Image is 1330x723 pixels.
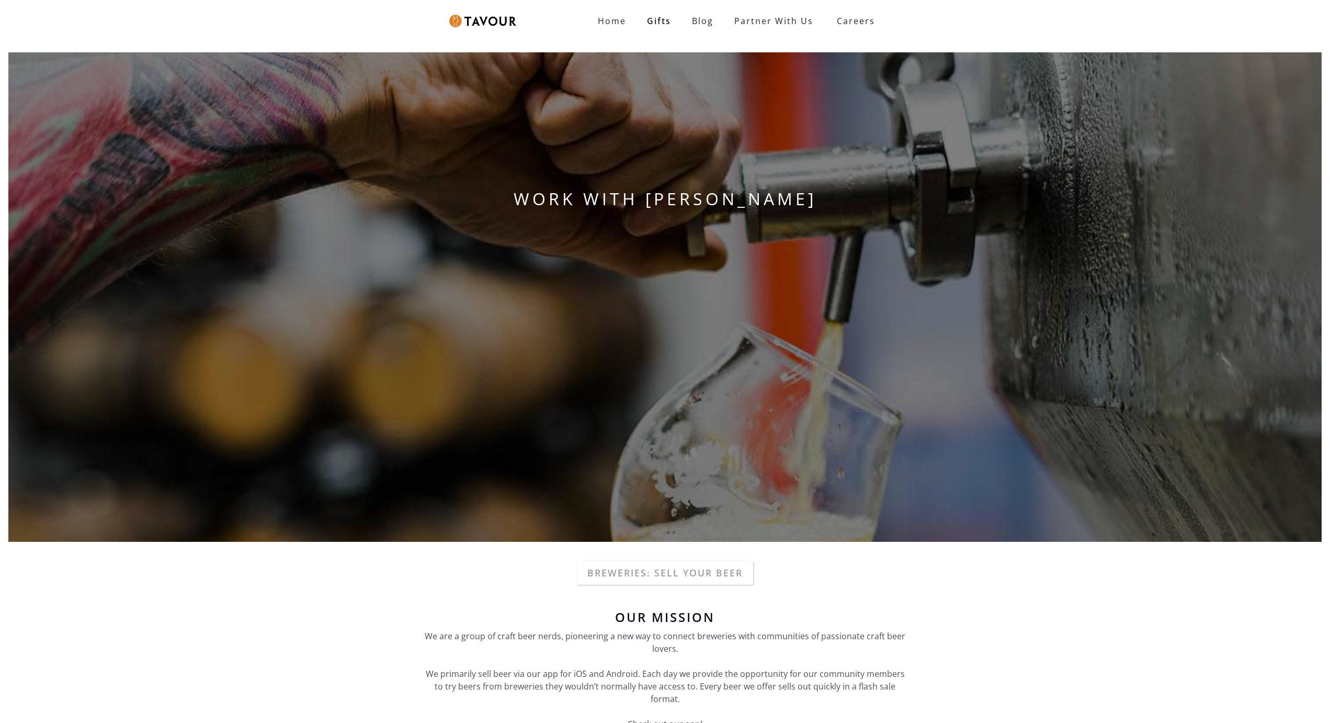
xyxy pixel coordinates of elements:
[598,15,626,27] strong: Home
[681,10,724,31] a: Blog
[419,611,911,624] h6: Our Mission
[577,561,753,585] a: Breweries: Sell your beer
[8,186,1322,212] h1: WORK WITH [PERSON_NAME]
[587,10,636,31] a: Home
[824,6,883,36] a: Careers
[724,10,824,31] a: Partner With Us
[636,10,681,31] a: Gifts
[837,10,875,31] strong: Careers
